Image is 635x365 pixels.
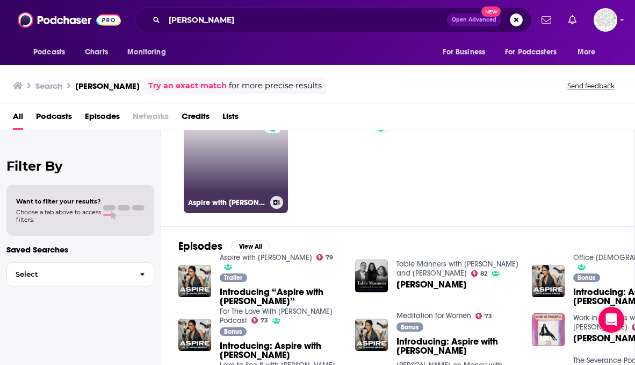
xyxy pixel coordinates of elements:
img: Emma Grede [532,313,565,346]
span: For Business [443,45,485,60]
input: Search podcasts, credits, & more... [164,11,447,29]
span: Open Advanced [452,17,496,23]
a: Emma Grede [396,280,467,289]
span: Charts [85,45,108,60]
img: Introducing: Aspire with Emma Grede [178,319,211,352]
a: Charts [78,42,114,62]
span: for more precise results [229,80,322,92]
h3: Aspire with [PERSON_NAME] [188,198,266,207]
span: Logged in as WunderTanya [594,8,617,32]
span: Monitoring [127,45,165,60]
a: EpisodesView All [178,240,270,253]
span: 73 [485,314,492,319]
h2: Episodes [178,240,222,253]
div: Open Intercom Messenger [598,307,624,333]
a: Lists [222,108,239,130]
a: 82 [471,270,488,277]
span: Introducing: Aspire with [PERSON_NAME] [220,341,342,360]
a: 79 [316,254,334,261]
a: Aspire with Emma Grede [220,253,312,262]
button: open menu [435,42,499,62]
a: Episodes [85,108,120,130]
a: For The Love With Jen Hatmaker Podcast [220,307,333,325]
span: Choose a tab above to access filters. [16,208,101,223]
a: Show notifications dropdown [564,11,581,29]
span: Want to filter your results? [16,198,101,205]
span: More [578,45,596,60]
button: Send feedback [564,81,618,90]
a: Try an exact match [148,80,227,92]
a: Show notifications dropdown [537,11,555,29]
img: User Profile [594,8,617,32]
span: Introducing: Aspire with [PERSON_NAME] [396,337,519,355]
img: Emma Grede [355,259,388,292]
span: Bonus [578,275,595,281]
button: Show profile menu [594,8,617,32]
button: View All [231,240,270,253]
a: 73 [251,317,269,324]
span: Bonus [401,324,418,331]
img: Introducing: Aspire with Emma Grede [532,265,565,298]
img: Introducing: Aspire with Emma Grede [355,319,388,352]
p: Saved Searches [6,244,154,255]
button: open menu [120,42,179,62]
a: All [13,108,23,130]
span: Bonus [224,328,242,335]
a: Table Manners with Jessie and Lennie Ware [396,259,518,278]
span: For Podcasters [505,45,557,60]
span: 73 [261,318,268,323]
span: 79 [326,255,333,260]
h3: [PERSON_NAME] [75,81,140,91]
a: 67 [292,109,396,213]
div: Search podcasts, credits, & more... [135,8,532,32]
button: Select [6,262,154,286]
span: New [481,6,501,17]
button: open menu [570,42,609,62]
button: Open AdvancedNew [447,13,501,26]
a: Meditation for Women [396,311,471,320]
span: Select [7,271,131,278]
span: Networks [133,108,169,130]
button: open menu [26,42,79,62]
span: Introducing “Aspire with [PERSON_NAME]” [220,287,342,306]
span: [PERSON_NAME] [396,280,467,289]
a: 79Aspire with [PERSON_NAME] [184,109,288,213]
button: open menu [498,42,572,62]
a: Introducing “Aspire with Emma Grede” [220,287,342,306]
span: 82 [480,271,487,276]
img: Podchaser - Follow, Share and Rate Podcasts [18,10,121,30]
a: Credits [182,108,210,130]
a: Podcasts [36,108,72,130]
span: Trailer [224,275,242,281]
a: Introducing: Aspire with Emma Grede [396,337,519,355]
img: Introducing “Aspire with Emma Grede” [178,265,211,298]
a: Introducing: Aspire with Emma Grede [220,341,342,360]
a: 73 [475,313,493,319]
span: Podcasts [33,45,65,60]
h2: Filter By [6,158,154,174]
h3: Search [35,81,62,91]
